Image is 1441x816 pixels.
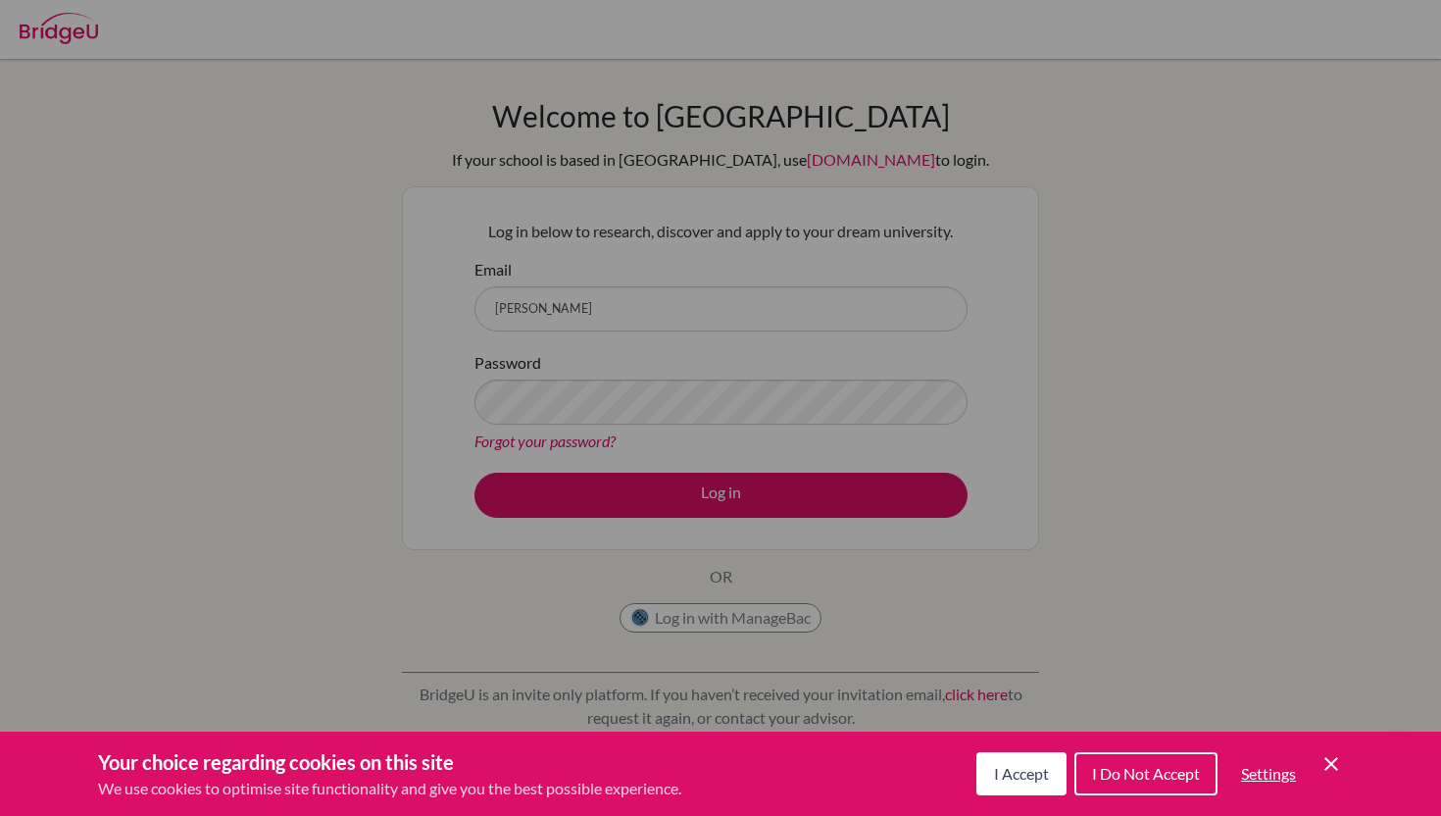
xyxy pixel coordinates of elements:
button: I Accept [976,752,1067,795]
span: Settings [1241,764,1296,783]
h3: Your choice regarding cookies on this site [98,747,681,777]
button: Settings [1225,754,1312,793]
button: Save and close [1319,752,1343,776]
span: I Accept [994,764,1049,783]
p: We use cookies to optimise site functionality and give you the best possible experience. [98,777,681,800]
span: I Do Not Accept [1092,764,1200,783]
button: I Do Not Accept [1074,752,1217,795]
